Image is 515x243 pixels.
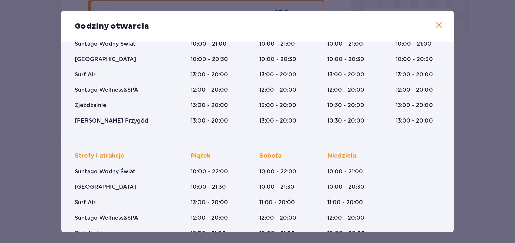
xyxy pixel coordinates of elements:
p: Suntago Wodny Świat [75,168,135,175]
p: 10:00 - 21:00 [327,40,363,48]
p: 13:00 - 20:00 [191,102,228,109]
p: 10:00 - 22:00 [259,168,296,175]
p: 13:00 - 20:00 [191,71,228,78]
p: 10:00 - 20:30 [327,56,364,63]
p: 10:00 - 20:30 [396,56,433,63]
p: Sobota [259,152,282,160]
p: 10:00 - 21:30 [259,183,294,191]
p: Godziny otwarcia [75,21,149,31]
p: 10:00 - 20:00 [327,230,365,237]
p: Zjeżdżalnie [75,230,106,237]
p: 10:00 - 21:00 [327,168,363,175]
p: Suntago Wellness&SPA [75,214,138,222]
p: Niedziela [327,152,356,160]
p: Strefy i atrakcje [75,152,124,160]
p: 10:30 - 20:00 [327,117,364,125]
p: 13:00 - 20:00 [396,117,433,125]
p: 12:00 - 20:00 [191,86,228,94]
p: 11:00 - 20:00 [327,199,363,206]
p: 13:00 - 20:00 [191,117,228,125]
p: 10:00 - 21:30 [191,183,226,191]
p: 10:00 - 20:30 [327,183,364,191]
p: 13:00 - 20:00 [396,71,433,78]
p: 10:00 - 21:00 [259,230,295,237]
p: 10:00 - 22:00 [191,168,228,175]
p: 10:00 - 20:30 [259,56,296,63]
p: Suntago Wodny Świat [75,40,135,48]
p: [GEOGRAPHIC_DATA] [75,56,136,63]
p: [PERSON_NAME] Przygód [75,117,148,125]
p: 10:00 - 21:00 [396,40,432,48]
p: 10:00 - 21:00 [259,40,295,48]
p: 12:00 - 20:00 [259,214,296,222]
p: 13:00 - 20:00 [191,199,228,206]
p: 13:00 - 20:00 [259,102,296,109]
p: 10:00 - 21:00 [191,40,227,48]
p: Suntago Wellness&SPA [75,86,138,94]
p: Piątek [191,152,210,160]
p: 13:00 - 20:00 [259,71,296,78]
p: 12:00 - 20:00 [327,86,364,94]
p: 12:00 - 20:00 [327,214,364,222]
p: 12:00 - 20:00 [396,86,433,94]
p: 10:30 - 20:00 [327,102,364,109]
p: Zjeżdżalnie [75,102,106,109]
p: 10:00 - 20:30 [191,56,228,63]
p: Surf Air [75,71,96,78]
p: 13:00 - 20:00 [396,102,433,109]
p: 13:00 - 20:00 [259,117,296,125]
p: 13:00 - 21:00 [191,230,226,237]
p: Surf Air [75,199,96,206]
p: 12:00 - 20:00 [191,214,228,222]
p: 13:00 - 20:00 [327,71,364,78]
p: 12:00 - 20:00 [259,86,296,94]
p: 11:00 - 20:00 [259,199,295,206]
p: [GEOGRAPHIC_DATA] [75,183,136,191]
